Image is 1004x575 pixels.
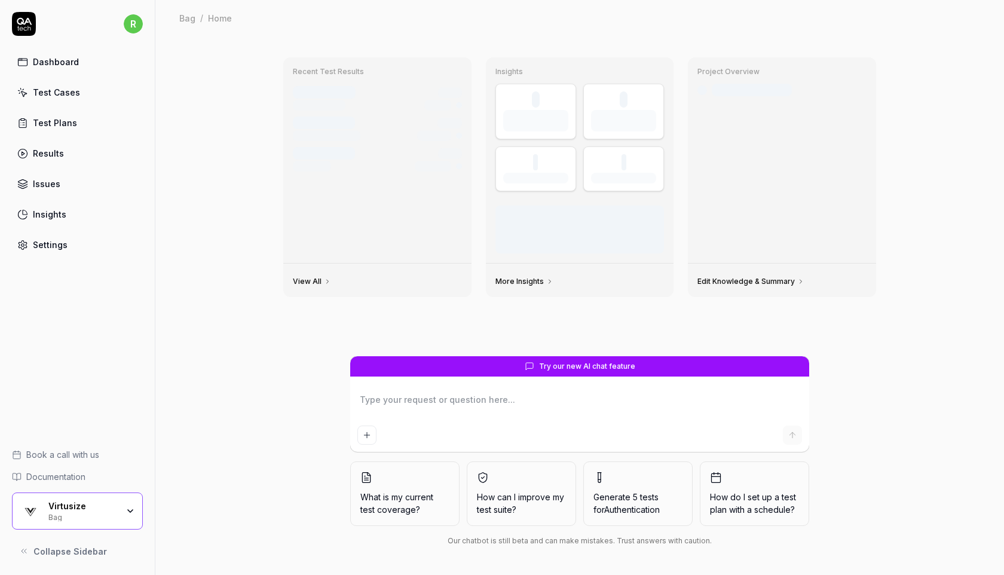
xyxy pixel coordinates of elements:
a: Issues [12,172,143,195]
div: Test run #1233 [293,117,355,129]
div: 12/12 tests [415,161,451,172]
div: Test run #1234 [293,86,356,99]
span: Collapse Sidebar [33,545,107,558]
div: Test Cases (enabled) [591,110,656,131]
span: Generate 5 tests for Authentication [593,492,660,515]
div: Test Executions (last 30 days) [503,110,568,131]
div: Test Plans [33,117,77,129]
span: How can I improve my test suite? [477,491,566,516]
h3: Project Overview [697,67,867,77]
span: How do I set up a test plan with a schedule? [710,491,799,516]
a: Results [12,142,143,165]
div: GitHub Push • main [293,130,360,141]
div: 4h ago [437,118,462,129]
a: View All [293,277,331,286]
a: Edit Knowledge & Summary [697,277,804,286]
div: Manual Trigger [293,100,345,111]
div: 12 tests [424,100,451,111]
h3: Recent Test Results [293,67,462,77]
div: - [622,154,626,170]
a: Insights [12,203,143,226]
div: Success Rate [503,173,568,183]
div: Home [208,12,232,24]
div: Insights [33,208,66,221]
div: Test run #1232 [293,147,355,160]
span: Documentation [26,470,85,483]
div: Results [33,147,64,160]
img: Virtusize Logo [20,500,41,522]
a: Settings [12,233,143,256]
div: Test Cases [33,86,80,99]
div: / [200,12,203,24]
div: Settings [33,238,68,251]
span: What is my current test coverage? [360,491,449,516]
div: Our chatbot is still beta and can make mistakes. Trust answers with caution. [350,536,809,546]
div: Last crawled [DATE] [712,84,792,96]
a: More Insights [495,277,553,286]
div: Virtusize [48,501,118,512]
div: Dashboard [33,56,79,68]
button: Collapse Sidebar [12,539,143,563]
div: - [533,154,538,170]
div: 0 [532,91,540,108]
span: Book a call with us [26,448,99,461]
div: Issues [33,178,60,190]
a: Test Plans [12,111,143,134]
button: Generate 5 tests forAuthentication [583,461,693,526]
button: r [124,12,143,36]
span: r [124,14,143,33]
a: Dashboard [12,50,143,74]
span: Try our new AI chat feature [539,361,635,372]
button: What is my current test coverage? [350,461,460,526]
button: How can I improve my test suite? [467,461,576,526]
h3: Insights [495,67,665,77]
button: Virtusize LogoVirtusizeBag [12,493,143,530]
div: Scheduled [293,161,331,172]
a: Book a call with us [12,448,143,461]
button: How do I set up a test plan with a schedule? [700,461,809,526]
div: 2h ago [438,87,462,98]
a: Documentation [12,470,143,483]
div: 8/12 tests [417,130,451,141]
div: [DATE] [438,148,462,159]
button: Add attachment [357,426,376,445]
a: Test Cases [12,81,143,104]
div: Avg Duration [591,173,656,183]
div: Bag [179,12,195,24]
div: Bag [48,512,118,521]
div: 0 [620,91,627,108]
